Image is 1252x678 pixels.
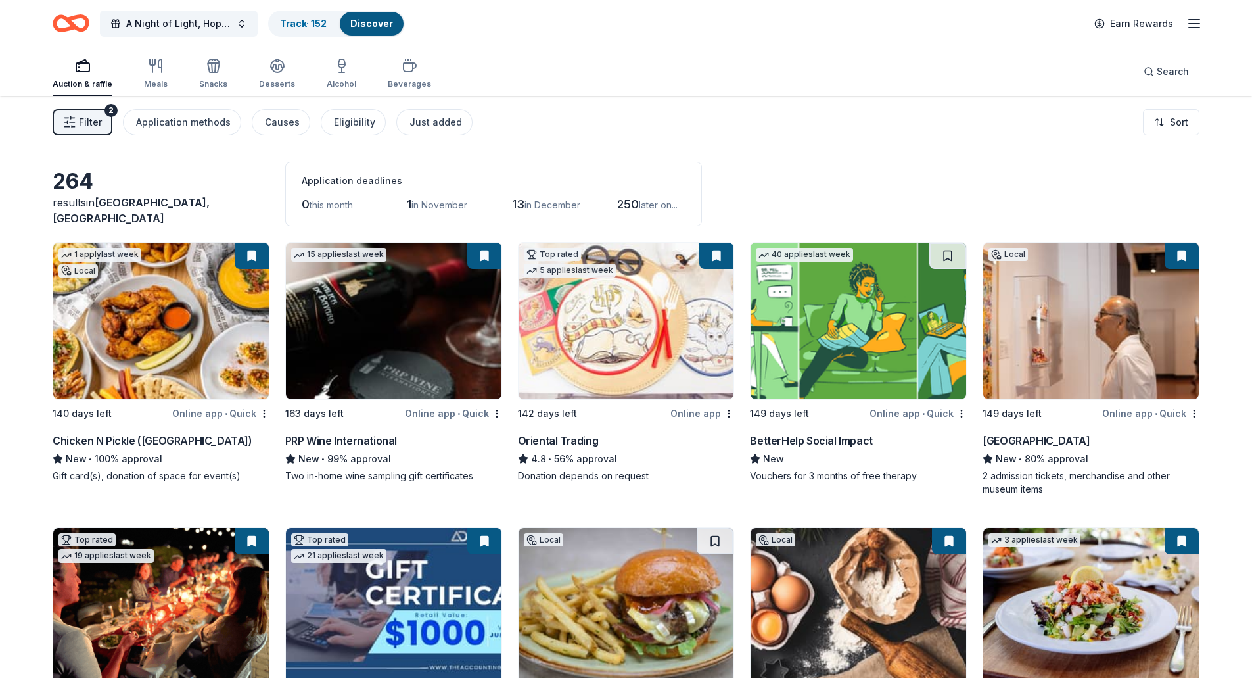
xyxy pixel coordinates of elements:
button: A Night of Light, Hope, and Legacy Gala 2026 [100,11,258,37]
div: 100% approval [53,451,269,467]
div: Top rated [524,248,581,261]
button: Alcohol [327,53,356,96]
button: Application methods [123,109,241,135]
button: Desserts [259,53,295,96]
div: 2 [104,104,118,117]
div: 163 days left [285,406,344,422]
div: 56% approval [518,451,735,467]
div: 5 applies last week [524,264,616,278]
div: Top rated [291,533,348,546]
div: Oriental Trading [518,433,599,448]
button: Eligibility [321,109,386,135]
div: Beverages [388,79,431,89]
div: 149 days left [750,406,809,422]
button: Snacks [199,53,227,96]
div: Online app [670,405,734,422]
div: Vouchers for 3 months of free therapy [750,470,967,483]
span: 1 [407,197,411,211]
span: • [321,454,325,464]
div: Local [988,248,1028,261]
a: Home [53,8,89,39]
span: later on... [639,199,678,210]
a: Image for Oriental TradingTop rated5 applieslast week142 days leftOnline appOriental Trading4.8•5... [518,242,735,483]
div: 80% approval [983,451,1199,467]
img: Image for Chicken N Pickle (Glendale) [53,243,269,399]
span: [GEOGRAPHIC_DATA], [GEOGRAPHIC_DATA] [53,196,210,225]
button: Sort [1143,109,1199,135]
div: 142 days left [518,406,577,422]
span: 13 [512,197,524,211]
div: Causes [265,114,300,130]
div: Desserts [259,79,295,89]
div: BetterHelp Social Impact [750,433,872,448]
div: Alcohol [327,79,356,89]
span: New [996,451,1017,467]
span: this month [310,199,353,210]
div: 15 applies last week [291,248,386,262]
div: 149 days left [983,406,1042,422]
div: Chicken N Pickle ([GEOGRAPHIC_DATA]) [53,433,252,448]
span: Search [1157,64,1189,80]
span: in December [524,199,580,210]
button: Causes [252,109,310,135]
img: Image for Heard Museum [983,243,1199,399]
div: Gift card(s), donation of space for event(s) [53,470,269,483]
div: 19 applies last week [58,549,154,563]
span: • [548,454,551,464]
span: • [1155,408,1157,419]
img: Image for PRP Wine International [286,243,501,399]
div: 21 applies last week [291,549,386,563]
span: 0 [302,197,310,211]
button: Filter2 [53,109,112,135]
div: Two in-home wine sampling gift certificates [285,470,502,483]
a: Image for BetterHelp Social Impact40 applieslast week149 days leftOnline app•QuickBetterHelp Soci... [750,242,967,483]
span: • [1019,454,1023,464]
span: Filter [79,114,102,130]
a: Image for Chicken N Pickle (Glendale)1 applylast weekLocal140 days leftOnline app•QuickChicken N ... [53,242,269,483]
span: • [922,408,925,419]
div: Application deadlines [302,173,685,189]
div: 40 applies last week [756,248,853,262]
div: 264 [53,168,269,195]
div: Online app Quick [869,405,967,422]
div: [GEOGRAPHIC_DATA] [983,433,1090,448]
button: Beverages [388,53,431,96]
div: Local [524,533,563,546]
span: New [66,451,87,467]
div: Application methods [136,114,231,130]
span: A Night of Light, Hope, and Legacy Gala 2026 [126,16,231,32]
div: Online app Quick [172,405,269,422]
div: 140 days left [53,406,112,422]
div: Just added [409,114,462,130]
div: Local [58,264,98,278]
div: results [53,195,269,226]
span: 250 [617,197,639,211]
span: New [763,451,784,467]
div: 3 applies last week [988,533,1080,547]
div: Local [756,533,795,546]
button: Search [1133,59,1199,85]
span: • [225,408,227,419]
span: in [53,196,210,225]
button: Just added [396,109,473,135]
button: Auction & raffle [53,53,112,96]
span: 4.8 [531,451,546,467]
a: Image for PRP Wine International15 applieslast week163 days leftOnline app•QuickPRP Wine Internat... [285,242,502,483]
span: • [457,408,460,419]
img: Image for BetterHelp Social Impact [751,243,966,399]
div: Eligibility [334,114,375,130]
div: 1 apply last week [58,248,141,262]
div: Auction & raffle [53,79,112,89]
a: Track· 152 [280,18,327,29]
button: Track· 152Discover [268,11,405,37]
span: • [89,454,92,464]
div: 99% approval [285,451,502,467]
img: Image for Oriental Trading [519,243,734,399]
button: Meals [144,53,168,96]
div: Online app Quick [405,405,502,422]
div: Donation depends on request [518,470,735,483]
div: PRP Wine International [285,433,397,448]
div: Top rated [58,533,116,546]
div: Online app Quick [1102,405,1199,422]
a: Discover [350,18,393,29]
